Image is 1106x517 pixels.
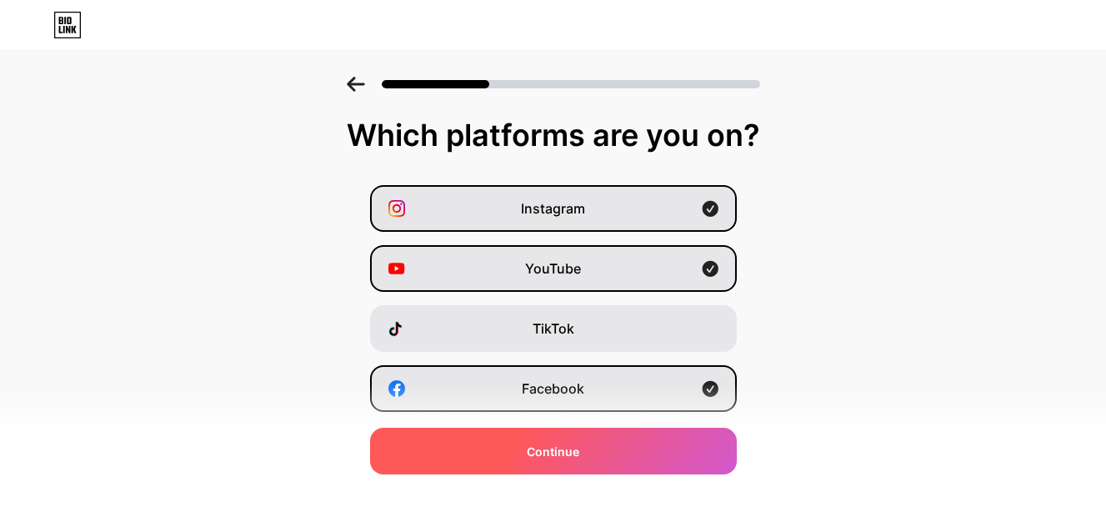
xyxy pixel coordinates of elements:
[533,319,574,339] span: TikTok
[527,443,579,460] span: Continue
[17,118,1089,152] div: Which platforms are you on?
[522,379,584,399] span: Facebook
[521,198,585,218] span: Instagram
[525,258,581,279] span: YouTube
